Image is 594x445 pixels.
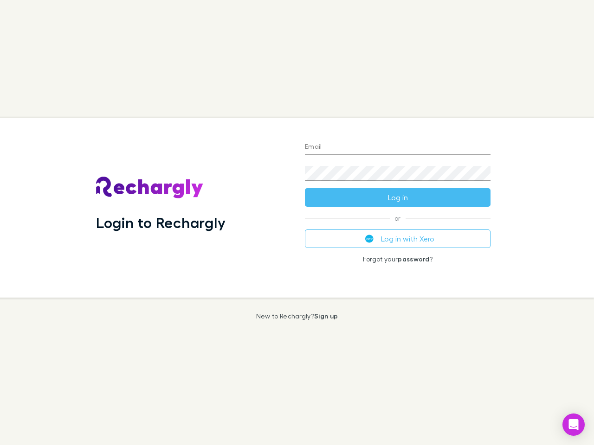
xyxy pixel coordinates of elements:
p: New to Rechargly? [256,312,338,320]
p: Forgot your ? [305,255,491,263]
a: Sign up [314,312,338,320]
img: Xero's logo [365,235,374,243]
div: Open Intercom Messenger [562,413,585,436]
img: Rechargly's Logo [96,177,204,199]
a: password [398,255,429,263]
span: or [305,218,491,218]
button: Log in [305,188,491,207]
button: Log in with Xero [305,229,491,248]
h1: Login to Rechargly [96,214,226,231]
